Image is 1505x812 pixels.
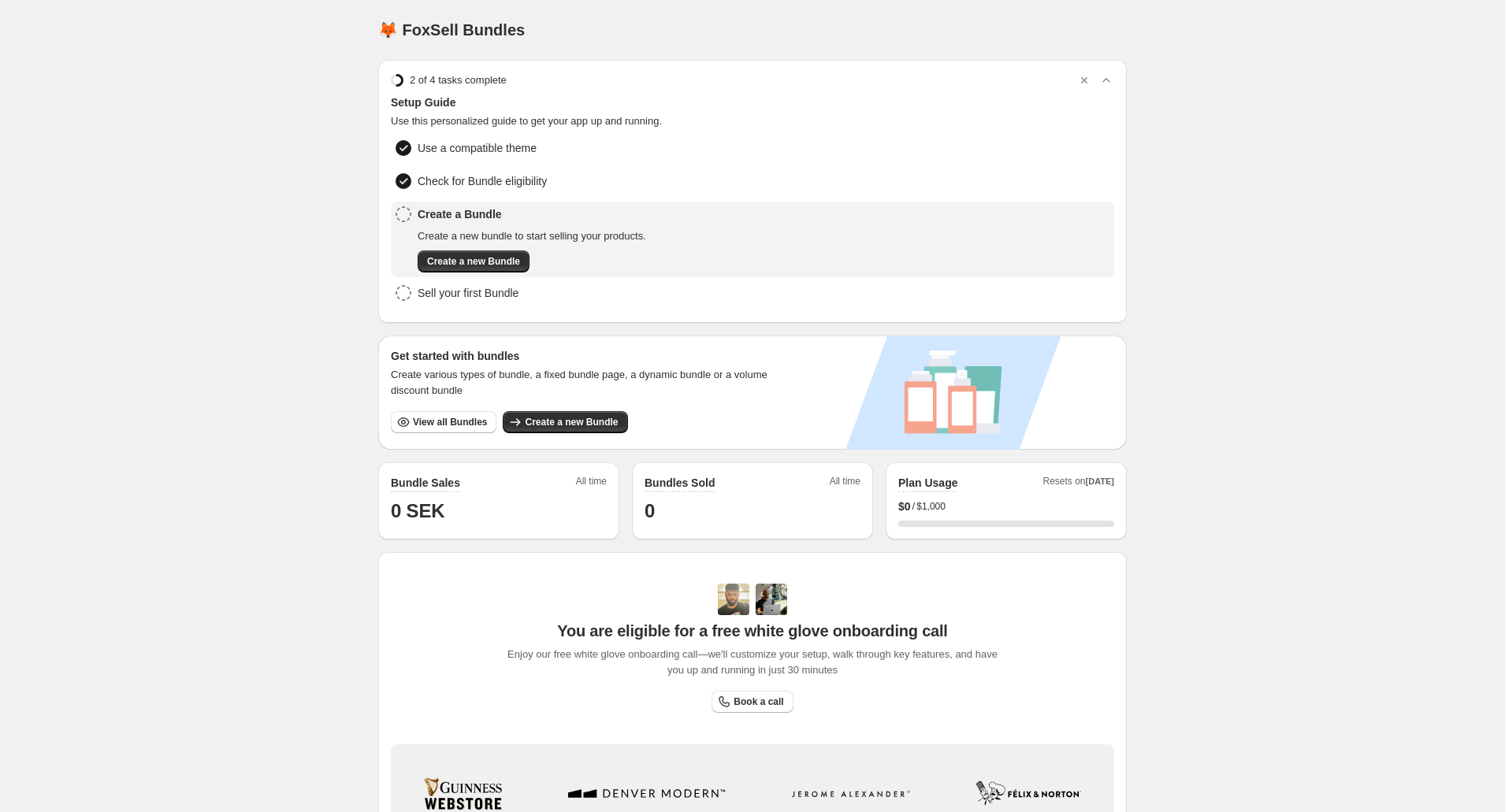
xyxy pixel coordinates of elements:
a: Book a call [712,691,793,713]
span: Sell your first Bundle [418,285,518,301]
h1: 0 [645,499,860,524]
h3: Get started with bundles [391,348,782,364]
span: $ 0 [898,499,911,514]
img: Prakhar [756,584,787,615]
span: You are eligible for a free white glove onboarding call [557,621,947,640]
span: Resets on [1043,475,1115,492]
span: Setup Guide [391,95,1114,110]
span: Enjoy our free white glove onboarding call—we'll customize your setup, walk through key features,... [500,647,1006,678]
span: Book a call [734,695,783,708]
h2: Bundles Sold [645,475,715,491]
span: Create a new bundle to start selling your products. [418,228,646,244]
span: Create a new Bundle [525,416,618,428]
h1: 🦊 FoxSell Bundles [378,20,525,39]
h2: Bundle Sales [391,475,460,491]
button: View all Bundles [391,411,496,433]
span: Create a new Bundle [427,255,520,268]
span: [DATE] [1086,476,1114,486]
img: Adi [718,584,749,615]
h2: Plan Usage [898,475,957,491]
span: Use this personalized guide to get your app up and running. [391,113,1114,129]
button: Create a new Bundle [418,250,530,273]
span: View all Bundles [413,416,487,428]
span: Create a Bundle [418,206,646,222]
span: Use a compatible theme [418,140,537,156]
div: / [898,499,1114,514]
span: 2 of 4 tasks complete [410,72,507,88]
span: $1,000 [916,500,946,513]
span: All time [830,475,860,492]
span: Create various types of bundle, a fixed bundle page, a dynamic bundle or a volume discount bundle [391,367,782,399]
span: Check for Bundle eligibility [418,173,547,189]
button: Create a new Bundle [503,411,627,433]
span: All time [576,475,607,492]
h1: 0 SEK [391,499,607,524]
